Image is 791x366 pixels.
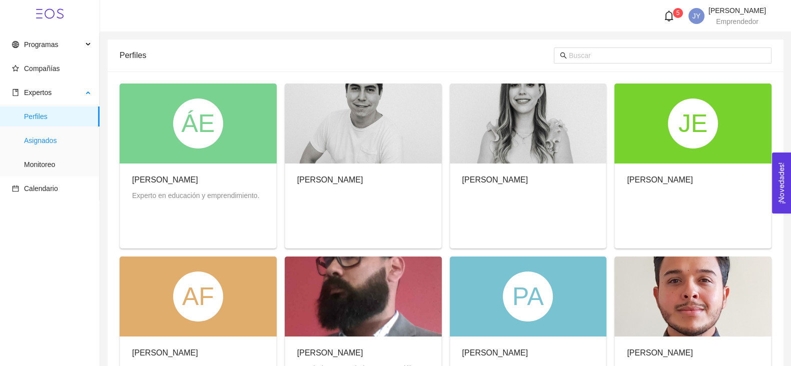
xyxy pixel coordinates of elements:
[673,8,683,18] sup: 5
[12,41,19,48] span: global
[462,346,528,359] div: [PERSON_NAME]
[560,52,567,59] span: search
[676,9,680,16] span: 5
[297,346,429,359] div: [PERSON_NAME]
[173,271,223,321] div: AF
[24,184,58,192] span: Calendario
[24,64,60,72] span: Compañías
[12,89,19,96] span: book
[462,173,528,186] div: [PERSON_NAME]
[132,190,259,201] div: Experto en educación y emprendimiento.
[24,88,52,96] span: Expertos
[627,173,693,186] div: [PERSON_NAME]
[12,185,19,192] span: calendar
[668,98,718,148] div: JE
[708,6,766,14] span: [PERSON_NAME]
[297,173,363,186] div: [PERSON_NAME]
[24,40,58,48] span: Programas
[132,346,198,359] div: [PERSON_NAME]
[12,65,19,72] span: star
[716,17,758,25] span: Emprendedor
[503,271,553,321] div: PA
[627,346,693,359] div: [PERSON_NAME]
[772,152,791,213] button: Open Feedback Widget
[24,154,92,174] span: Monitoreo
[132,173,259,186] div: [PERSON_NAME]
[24,130,92,150] span: Asignados
[173,98,223,148] div: ÁE
[692,8,700,24] span: JY
[24,106,92,126] span: Perfiles
[569,50,765,61] input: Buscar
[120,41,554,69] div: Perfiles
[663,10,674,21] span: bell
